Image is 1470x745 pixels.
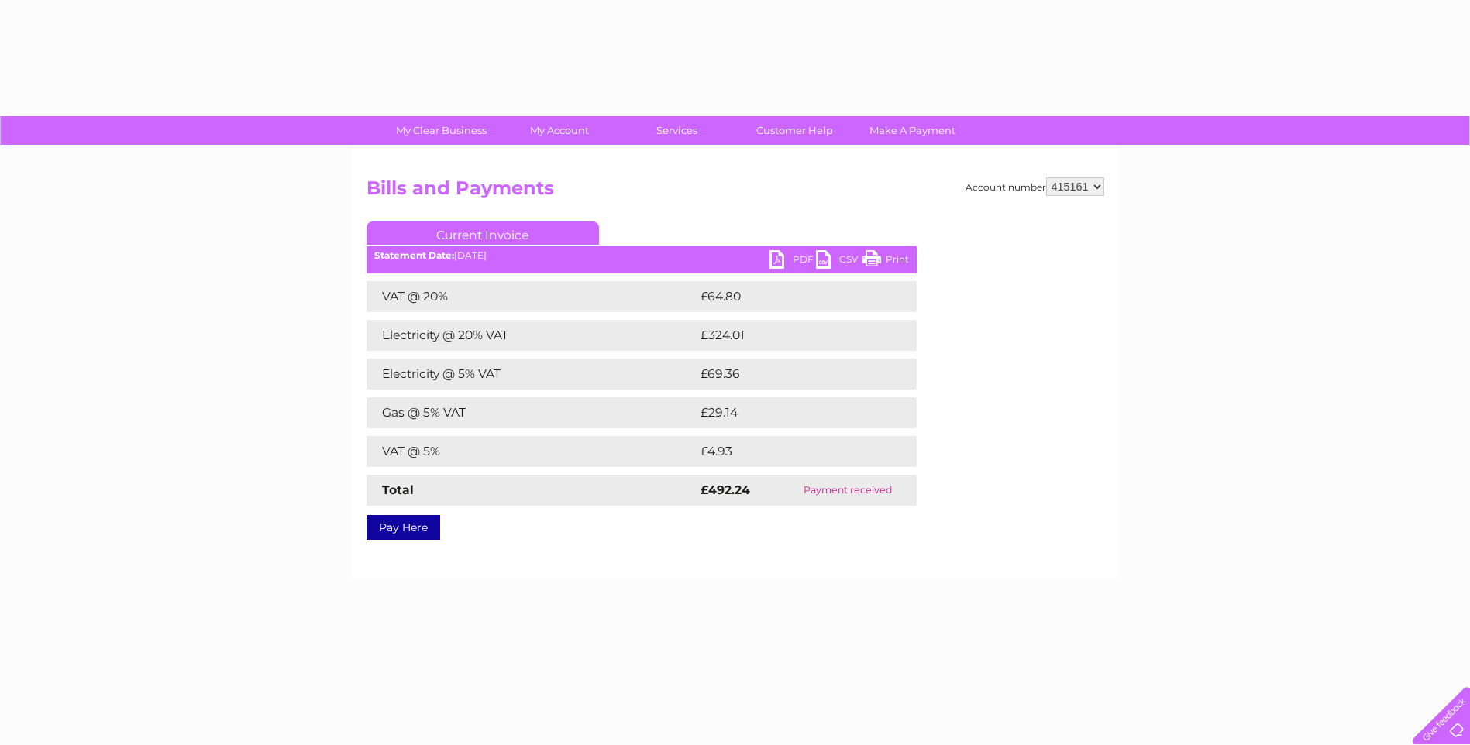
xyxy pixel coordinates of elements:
td: £324.01 [697,320,888,351]
a: CSV [816,250,862,273]
h2: Bills and Payments [367,177,1104,207]
strong: Total [382,482,414,497]
td: VAT @ 5% [367,436,697,467]
a: Print [862,250,909,273]
td: £69.36 [697,359,886,390]
td: £29.14 [697,397,884,428]
td: £4.93 [697,436,880,467]
b: Statement Date: [374,249,454,261]
a: Services [613,116,741,145]
td: Electricity @ 5% VAT [367,359,697,390]
td: Payment received [779,475,917,506]
a: Make A Payment [849,116,976,145]
div: Account number [966,177,1104,196]
a: My Account [495,116,623,145]
a: Pay Here [367,515,440,540]
a: Customer Help [731,116,859,145]
a: My Clear Business [377,116,505,145]
td: Gas @ 5% VAT [367,397,697,428]
a: Current Invoice [367,221,599,245]
td: Electricity @ 20% VAT [367,320,697,351]
td: £64.80 [697,281,886,312]
div: [DATE] [367,250,917,261]
td: VAT @ 20% [367,281,697,312]
strong: £492.24 [701,482,750,497]
a: PDF [769,250,816,273]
